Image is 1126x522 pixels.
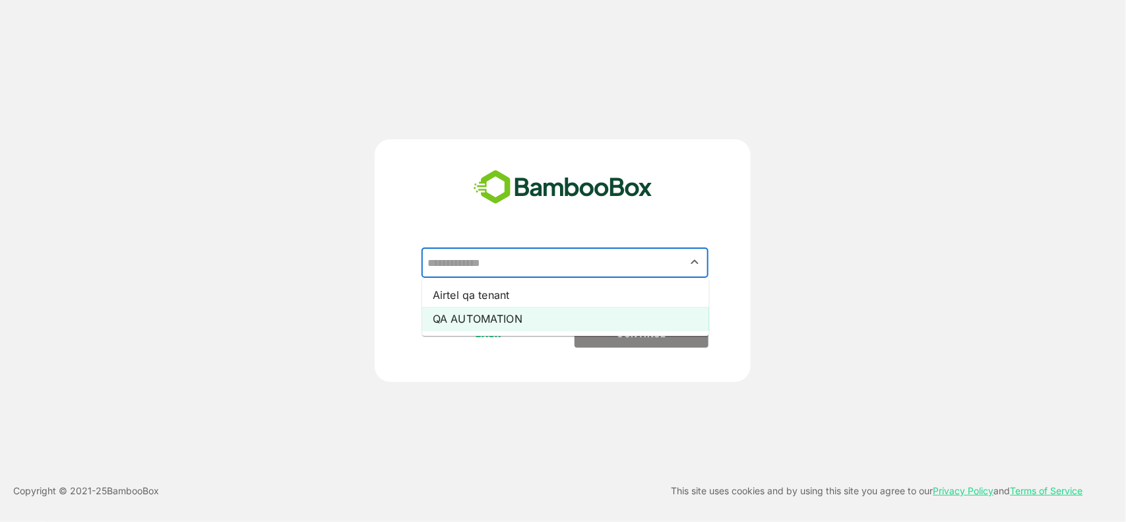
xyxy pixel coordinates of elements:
[422,283,709,307] li: Airtel qa tenant
[466,166,660,209] img: bamboobox
[686,253,704,271] button: Close
[933,485,994,496] a: Privacy Policy
[422,307,709,331] li: QA AUTOMATION
[13,483,159,499] p: Copyright © 2021- 25 BambooBox
[672,483,1083,499] p: This site uses cookies and by using this site you agree to our and
[1011,485,1083,496] a: Terms of Service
